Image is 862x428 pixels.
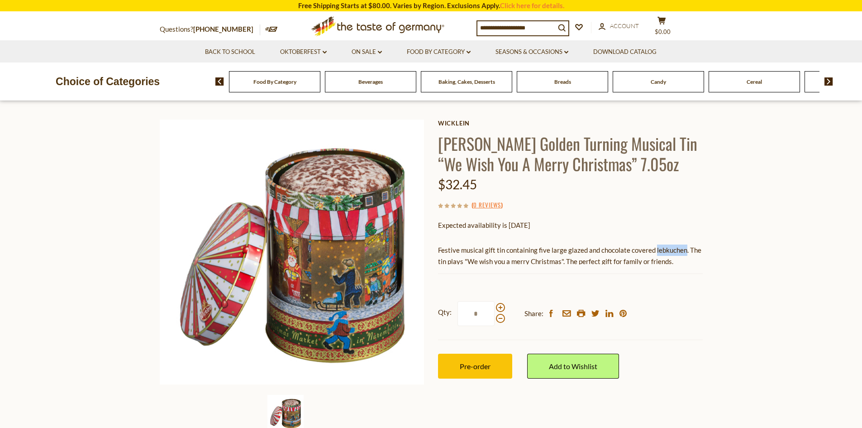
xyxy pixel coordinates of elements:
[648,16,676,39] button: $0.00
[610,22,639,29] span: Account
[438,78,495,85] a: Baking, Cakes, Desserts
[527,354,619,379] a: Add to Wishlist
[215,77,224,86] img: previous arrow
[593,47,657,57] a: Download Catalog
[473,200,501,210] a: 0 Reviews
[651,78,666,85] a: Candy
[438,177,477,192] span: $32.45
[160,120,424,385] img: Wicklein Golden Turning Musical Tin “We Wish You A Merry Christmas” 7.05oz
[438,354,512,379] button: Pre-order
[352,47,382,57] a: On Sale
[655,28,671,35] span: $0.00
[438,120,703,127] a: Wicklein
[460,362,491,370] span: Pre-order
[747,78,762,85] a: Cereal
[824,77,833,86] img: next arrow
[554,78,571,85] a: Breads
[471,200,503,209] span: ( )
[457,301,495,326] input: Qty:
[358,78,383,85] a: Beverages
[599,21,639,31] a: Account
[193,25,253,33] a: [PHONE_NUMBER]
[524,308,543,319] span: Share:
[438,220,703,231] p: Expected availability is [DATE]
[500,1,564,10] a: Click here for details.
[205,47,255,57] a: Back to School
[160,24,260,35] p: Questions?
[438,307,452,318] strong: Qty:
[438,133,703,174] h1: [PERSON_NAME] Golden Turning Musical Tin “We Wish You A Merry Christmas” 7.05oz
[407,47,471,57] a: Food By Category
[438,245,703,267] p: Festive musical gift tin containing five large glazed and chocolate covered lebkuchen. The tin pl...
[495,47,568,57] a: Seasons & Occasions
[253,78,296,85] a: Food By Category
[280,47,327,57] a: Oktoberfest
